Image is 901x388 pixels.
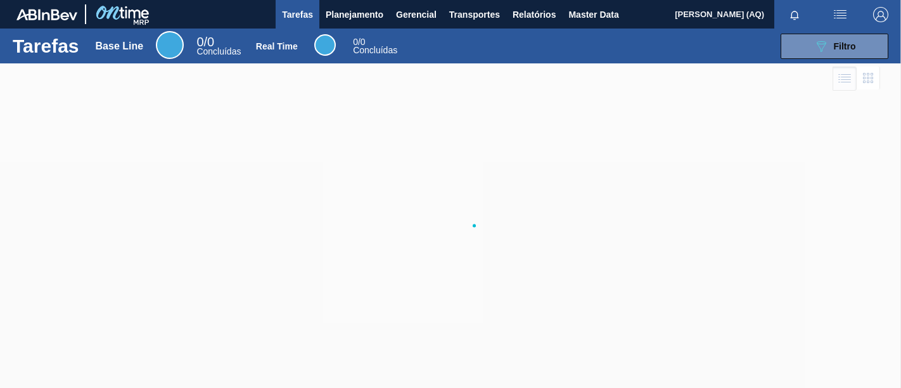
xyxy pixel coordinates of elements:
[449,7,500,22] span: Transportes
[353,38,397,55] div: Real Time
[568,7,618,22] span: Master Data
[16,9,77,20] img: TNhmsLtSVTkK8tSr43FrP2fwEKptu5GPRR3wAAAABJRU5ErkJggg==
[13,39,79,53] h1: Tarefas
[353,37,365,47] span: / 0
[353,45,397,55] span: Concluídas
[196,37,241,56] div: Base Line
[834,41,856,51] span: Filtro
[513,7,556,22] span: Relatórios
[96,41,144,52] div: Base Line
[353,37,358,47] span: 0
[314,34,336,56] div: Real Time
[833,7,848,22] img: userActions
[326,7,383,22] span: Planejamento
[396,7,437,22] span: Gerencial
[196,35,214,49] span: / 0
[256,41,298,51] div: Real Time
[282,7,313,22] span: Tarefas
[774,6,815,23] button: Notificações
[196,35,203,49] span: 0
[873,7,888,22] img: Logout
[156,31,184,59] div: Base Line
[781,34,888,59] button: Filtro
[196,46,241,56] span: Concluídas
